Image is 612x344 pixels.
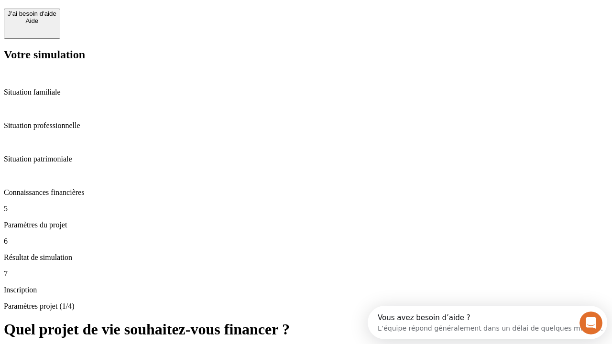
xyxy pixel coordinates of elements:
[8,17,56,24] div: Aide
[4,4,263,30] div: Ouvrir le Messenger Intercom
[4,237,608,246] p: 6
[368,306,607,339] iframe: Intercom live chat discovery launcher
[4,155,608,163] p: Situation patrimoniale
[4,9,60,39] button: J’ai besoin d'aideAide
[4,269,608,278] p: 7
[4,221,608,229] p: Paramètres du projet
[10,16,235,26] div: L’équipe répond généralement dans un délai de quelques minutes.
[4,48,608,61] h2: Votre simulation
[4,188,608,197] p: Connaissances financières
[579,312,602,334] iframe: Intercom live chat
[4,302,608,311] p: Paramètres projet (1/4)
[4,321,608,338] h1: Quel projet de vie souhaitez-vous financer ?
[4,204,608,213] p: 5
[4,88,608,97] p: Situation familiale
[10,8,235,16] div: Vous avez besoin d’aide ?
[8,10,56,17] div: J’ai besoin d'aide
[4,253,608,262] p: Résultat de simulation
[4,121,608,130] p: Situation professionnelle
[4,286,608,294] p: Inscription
